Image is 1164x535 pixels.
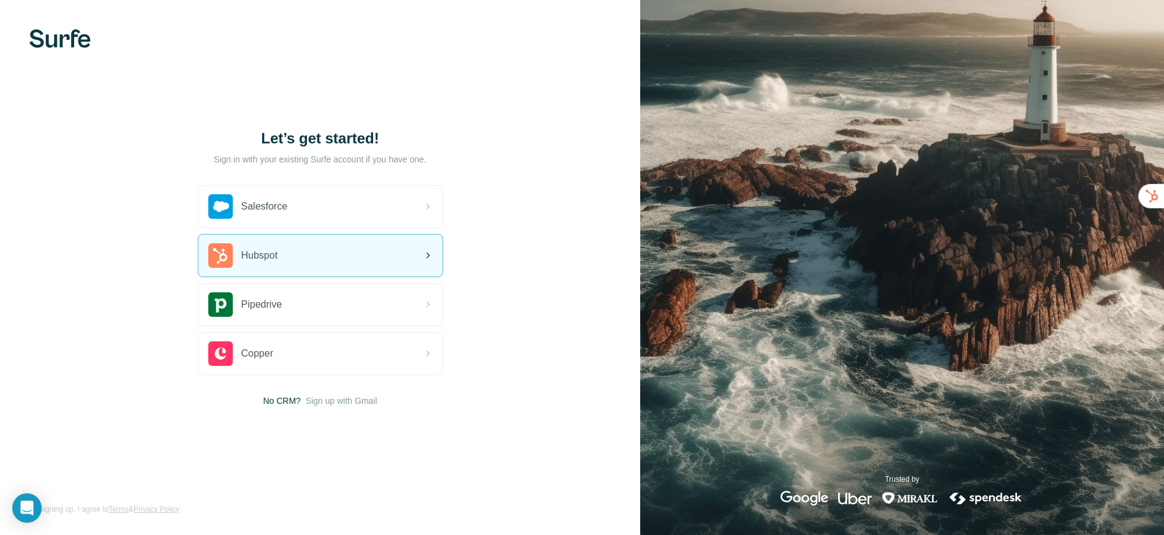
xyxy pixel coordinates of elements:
[306,395,377,407] button: Sign up with Gmail
[12,493,42,523] div: Open Intercom Messenger
[780,491,828,506] img: google's logo
[198,129,443,148] h1: Let’s get started!
[29,504,180,515] span: By signing up, I agree to &
[885,474,919,485] p: Trusted by
[241,248,278,263] span: Hubspot
[241,297,282,312] span: Pipedrive
[948,491,1024,506] img: spendesk's logo
[263,395,300,407] span: No CRM?
[838,491,872,506] img: uber's logo
[882,491,938,506] img: mirakl's logo
[208,341,233,366] img: copper's logo
[241,346,273,361] span: Copper
[214,153,426,165] p: Sign in with your existing Surfe account if you have one.
[108,505,129,514] a: Terms
[208,243,233,268] img: hubspot's logo
[29,29,91,48] img: Surfe's logo
[208,292,233,317] img: pipedrive's logo
[134,505,180,514] a: Privacy Policy
[208,194,233,219] img: salesforce's logo
[241,199,288,214] span: Salesforce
